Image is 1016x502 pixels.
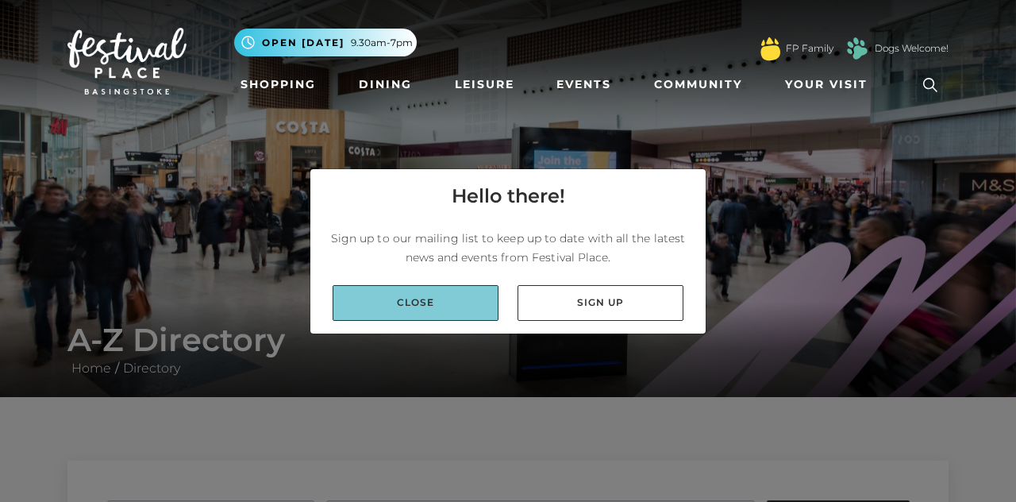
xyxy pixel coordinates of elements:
a: Close [333,285,498,321]
img: Festival Place Logo [67,28,187,95]
h4: Hello there! [452,182,565,210]
a: Dining [352,70,418,99]
a: Your Visit [779,70,882,99]
span: Your Visit [785,76,868,93]
a: Leisure [448,70,521,99]
a: FP Family [786,41,833,56]
span: Open [DATE] [262,36,344,50]
a: Dogs Welcome! [875,41,949,56]
a: Events [550,70,618,99]
a: Community [648,70,749,99]
p: Sign up to our mailing list to keep up to date with all the latest news and events from Festival ... [323,229,693,267]
button: Open [DATE] 9.30am-7pm [234,29,417,56]
span: 9.30am-7pm [351,36,413,50]
a: Sign up [518,285,683,321]
a: Shopping [234,70,322,99]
